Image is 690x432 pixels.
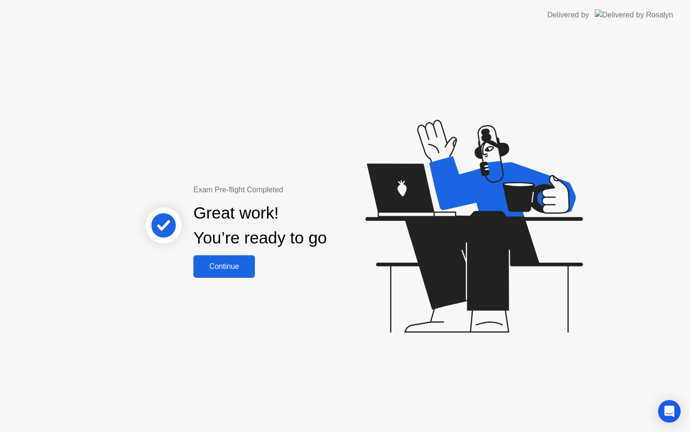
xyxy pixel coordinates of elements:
[193,184,387,196] div: Exam Pre-flight Completed
[595,9,673,20] img: Delivered by Rosalyn
[547,9,589,21] div: Delivered by
[658,400,681,423] div: Open Intercom Messenger
[196,262,252,271] div: Continue
[193,255,255,278] button: Continue
[193,201,327,251] div: Great work! You’re ready to go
